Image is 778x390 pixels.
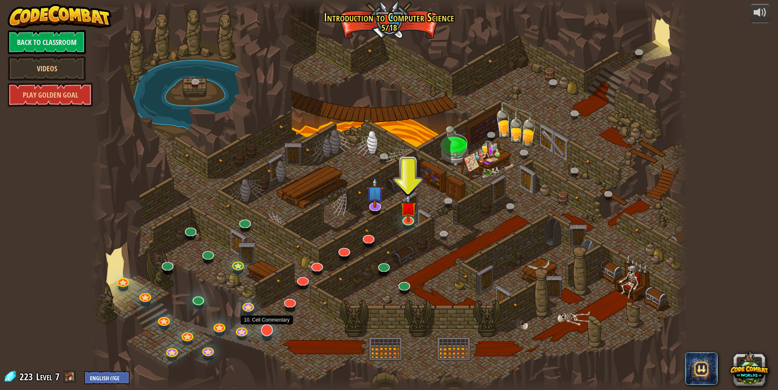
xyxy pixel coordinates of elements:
[366,177,384,207] img: level-banner-unstarted-subscriber.png
[8,4,111,28] img: CodeCombat - Learn how to code by playing a game
[400,194,417,222] img: level-banner-unstarted.png
[8,83,93,107] a: Play Golden Goal
[55,370,60,383] span: 7
[750,4,770,23] button: Adjust volume
[8,30,86,54] a: Back to Classroom
[36,370,52,384] span: Level
[19,370,35,383] span: 223
[8,56,86,81] a: Videos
